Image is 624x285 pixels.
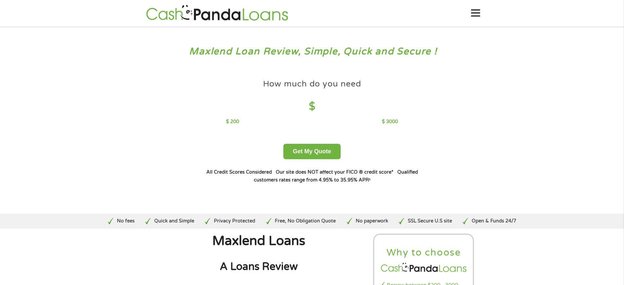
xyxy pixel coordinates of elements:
[472,218,516,225] p: Open & Funds 24/7
[275,218,336,225] p: Free, No Obligation Quote
[214,218,255,225] p: Privacy Protected
[408,218,452,225] p: SSL Secure U.S site
[276,169,393,175] strong: Our site does NOT affect your FICO ® credit score*
[226,100,398,113] h4: $
[144,4,290,23] img: GetLoanNow Logo
[356,218,388,225] p: No paperwork
[380,247,468,259] h2: Why to choose
[263,79,361,89] h4: How much do you need
[150,260,368,274] h2: A Loans Review
[226,118,239,125] p: $ 200
[117,218,135,225] p: No fees
[19,46,605,58] h3: Maxlend Loan Review, Simple, Quick and Secure !
[154,218,194,225] p: Quick and Simple
[206,169,272,175] strong: All Credit Scores Considered
[382,118,398,125] p: $ 3000
[212,233,305,249] span: Maxlend Loans
[283,144,341,159] button: Get My Quote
